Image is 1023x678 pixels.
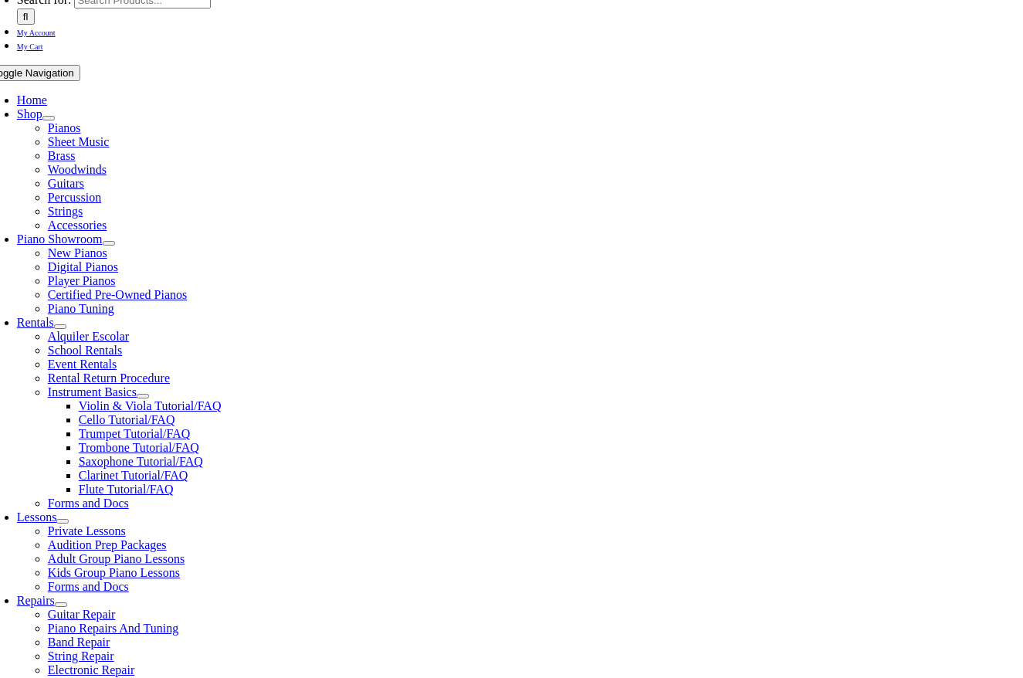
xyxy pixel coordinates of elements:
a: Guitar Repair [48,608,116,621]
a: Accessories [48,219,107,232]
a: Clarinet Tutorial/FAQ [79,469,188,482]
a: Violin & Viola Tutorial/FAQ [79,399,222,412]
button: Open submenu of Lessons [56,519,69,524]
input: Search [17,8,35,25]
a: Guitars [48,177,84,190]
a: Digital Pianos [48,260,118,273]
a: Shop [17,107,42,120]
button: Open submenu of Instrument Basics [137,394,149,398]
a: Pianos [48,121,81,134]
a: Private Lessons [48,524,126,537]
button: Open submenu of Repairs [55,602,67,607]
a: Piano Repairs And Tuning [48,622,178,635]
a: Lessons [17,510,57,524]
a: Player Pianos [48,274,116,287]
a: Rental Return Procedure [48,371,170,385]
a: My Cart [17,39,43,52]
a: Repairs [17,594,55,607]
a: Trumpet Tutorial/FAQ [79,427,190,440]
span: My Account [17,29,56,37]
a: Woodwinds [48,163,107,176]
a: Forms and Docs [48,497,129,510]
a: Forms and Docs [48,580,129,593]
a: Certified Pre-Owned Pianos [48,288,187,301]
button: Open submenu of Shop [42,116,55,120]
a: Electronic Repair [48,663,134,676]
a: Home [17,93,47,107]
span: My Cart [17,42,43,51]
button: Open submenu of Rentals [54,324,66,329]
a: Instrument Basics [48,385,137,398]
a: New Pianos [48,246,107,259]
a: Band Repair [48,636,110,649]
a: Strings [48,205,83,218]
a: Adult Group Piano Lessons [48,552,185,565]
a: Saxophone Tutorial/FAQ [79,455,203,468]
a: Kids Group Piano Lessons [48,566,180,579]
a: School Rentals [48,344,122,357]
a: Event Rentals [48,358,117,371]
a: Trombone Tutorial/FAQ [79,441,199,454]
a: Cello Tutorial/FAQ [79,413,175,426]
a: Percussion [48,191,101,204]
a: Alquiler Escolar [48,330,129,343]
a: Sheet Music [48,135,110,148]
a: String Repair [48,649,114,663]
a: My Account [17,25,56,38]
a: Rentals [17,316,54,329]
a: Piano Tuning [48,302,114,315]
a: Flute Tutorial/FAQ [79,483,174,496]
a: Audition Prep Packages [48,538,167,551]
a: Piano Showroom [17,232,103,246]
a: Brass [48,149,76,162]
button: Open submenu of Piano Showroom [103,241,115,246]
